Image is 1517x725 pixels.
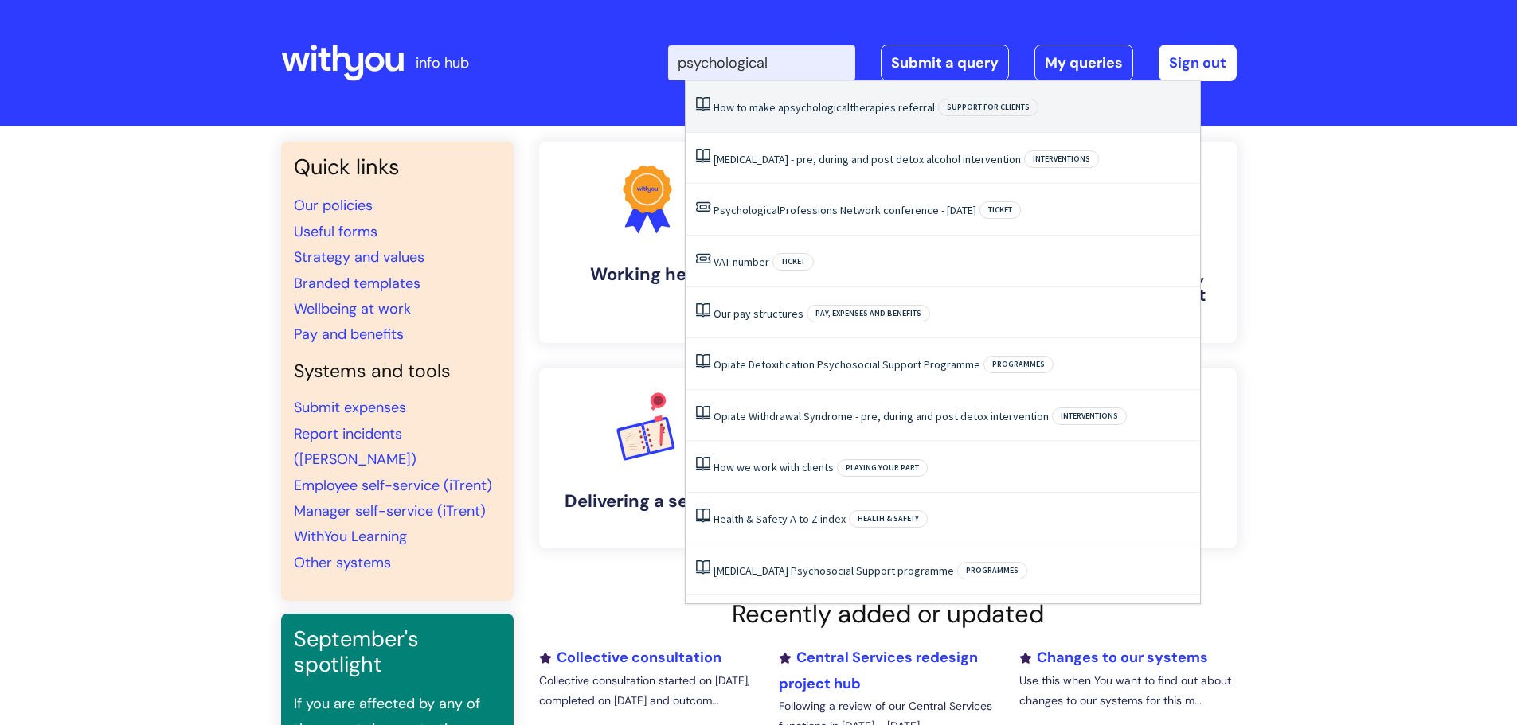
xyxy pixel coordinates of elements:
[294,325,404,344] a: Pay and benefits
[881,45,1009,81] a: Submit a query
[552,491,743,512] h4: Delivering a service
[294,222,377,241] a: Useful forms
[1052,407,1127,425] span: Interventions
[837,459,928,477] span: Playing your part
[983,356,1054,373] span: Programmes
[714,357,980,372] a: Opiate Detoxification Psychosocial Support Programme
[849,510,928,528] span: Health & Safety
[294,154,501,180] h3: Quick links
[938,99,1038,116] span: Support for clients
[294,361,501,383] h4: Systems and tools
[714,152,1021,166] a: [MEDICAL_DATA] - pre, during and post detox alcohol intervention
[714,563,954,578] a: [MEDICAL_DATA] Psychosocial Support programme
[714,460,834,474] a: How we work with clients
[714,255,769,269] a: VAT number
[294,527,407,546] a: WithYou Learning
[807,305,930,322] span: Pay, expenses and benefits
[1159,45,1237,81] a: Sign out
[714,512,846,526] a: Health & Safety A to Z index
[784,100,850,115] span: psychological
[294,248,424,267] a: Strategy and values
[714,306,803,321] a: Our pay structures
[714,203,780,217] span: Psychological
[1024,150,1099,168] span: Interventions
[539,648,721,667] a: Collective consultation
[416,50,469,76] p: info hub
[668,45,1237,81] div: | -
[294,424,416,469] a: Report incidents ([PERSON_NAME])
[668,45,855,80] input: Search
[779,648,978,692] a: Central Services redesign project hub
[1034,45,1133,81] a: My queries
[294,626,501,678] h3: September's spotlight
[714,100,935,115] a: How to make apsychologicaltherapies referral
[1019,671,1236,711] p: Use this when You want to find out about changes to our systems for this m...
[294,476,492,495] a: Employee self-service (iTrent)
[979,201,1021,219] span: Ticket
[294,553,391,572] a: Other systems
[957,562,1027,579] span: Programmes
[294,398,406,417] a: Submit expenses
[539,599,1237,629] h2: Recently added or updated
[539,142,756,343] a: Working here
[772,253,814,271] span: Ticket
[539,368,756,548] a: Delivering a service
[294,196,373,215] a: Our policies
[714,409,1049,423] a: Opiate Withdrawal Syndrome - pre, during and post detox intervention
[552,264,743,285] h4: Working here
[1019,648,1208,667] a: Changes to our systems
[294,274,420,293] a: Branded templates
[294,501,486,520] a: Manager self-service (iTrent)
[714,203,976,217] a: PsychologicalProfessions Network conference - [DATE]
[539,671,756,711] p: Collective consultation started on [DATE], completed on [DATE] and outcom...
[294,299,411,318] a: Wellbeing at work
